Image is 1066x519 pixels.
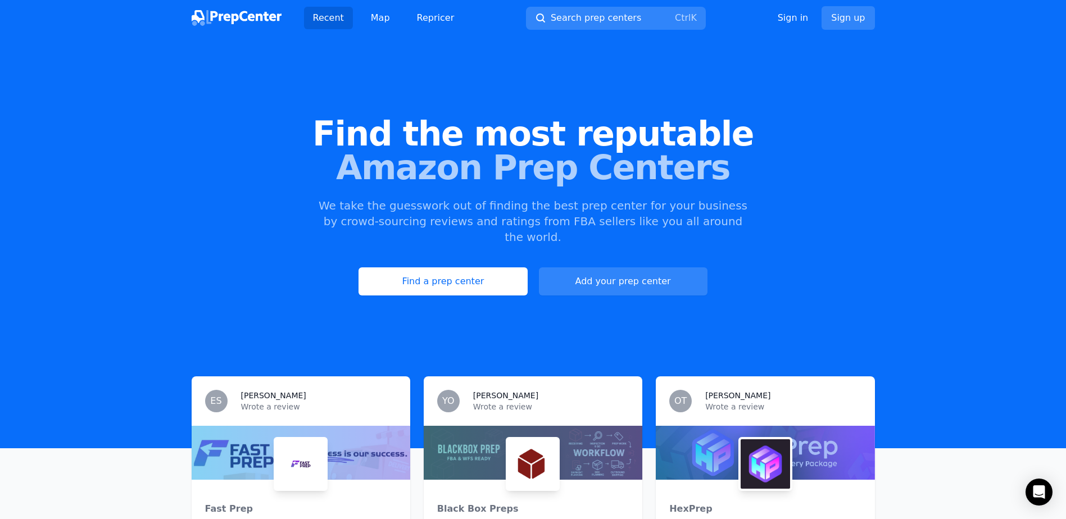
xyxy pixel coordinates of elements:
h3: [PERSON_NAME] [473,390,538,401]
img: Fast Prep [276,439,325,489]
p: We take the guesswork out of finding the best prep center for your business by crowd-sourcing rev... [317,198,749,245]
img: Black Box Preps [508,439,557,489]
p: Wrote a review [241,401,397,412]
a: Sign in [778,11,809,25]
span: ES [210,397,221,406]
span: OT [674,397,687,406]
a: Find a prep center [359,267,527,295]
div: Open Intercom Messenger [1026,479,1053,506]
a: Repricer [408,7,464,29]
a: Map [362,7,399,29]
kbd: Ctrl [675,12,691,23]
span: Amazon Prep Centers [18,151,1048,184]
a: Add your prep center [539,267,707,295]
h3: [PERSON_NAME] [705,390,770,401]
img: HexPrep [741,439,790,489]
div: Fast Prep [205,502,397,516]
kbd: K [691,12,697,23]
button: Search prep centersCtrlK [526,7,706,30]
span: Find the most reputable [18,117,1048,151]
img: PrepCenter [192,10,282,26]
h3: [PERSON_NAME] [241,390,306,401]
a: Recent [304,7,353,29]
p: Wrote a review [473,401,629,412]
span: YO [442,397,455,406]
div: Black Box Preps [437,502,629,516]
a: Sign up [822,6,874,30]
p: Wrote a review [705,401,861,412]
div: HexPrep [669,502,861,516]
span: Search prep centers [551,11,641,25]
